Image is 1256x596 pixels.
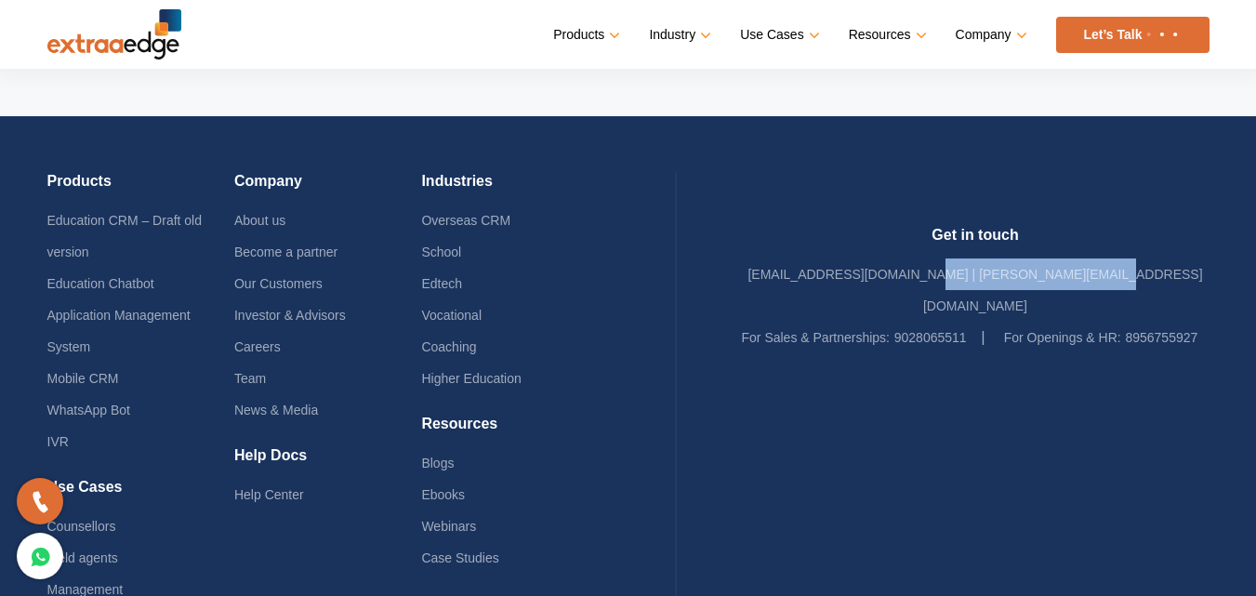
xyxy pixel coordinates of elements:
[894,330,967,345] a: 9028065511
[234,487,304,502] a: Help Center
[742,322,891,353] label: For Sales & Partnerships:
[649,21,707,48] a: Industry
[740,21,815,48] a: Use Cases
[234,276,323,291] a: Our Customers
[47,550,118,565] a: Field agents
[234,371,266,386] a: Team
[234,245,337,259] a: Become a partner
[421,339,476,354] a: Coaching
[234,403,318,417] a: News & Media
[47,172,234,205] h4: Products
[421,415,608,447] h4: Resources
[234,213,285,228] a: About us
[553,21,616,48] a: Products
[47,213,203,259] a: Education CRM – Draft old version
[1056,17,1210,53] a: Let’s Talk
[47,434,69,449] a: IVR
[421,487,465,502] a: Ebooks
[234,172,421,205] h4: Company
[421,308,482,323] a: Vocational
[421,213,510,228] a: Overseas CRM
[47,478,234,510] h4: Use Cases
[47,519,116,534] a: Counsellors
[421,172,608,205] h4: Industries
[421,550,498,565] a: Case Studies
[747,267,1202,313] a: [EMAIL_ADDRESS][DOMAIN_NAME] | [PERSON_NAME][EMAIL_ADDRESS][DOMAIN_NAME]
[1004,322,1121,353] label: For Openings & HR:
[1125,330,1197,345] a: 8956755927
[47,371,119,386] a: Mobile CRM
[47,276,154,291] a: Education Chatbot
[421,519,476,534] a: Webinars
[234,339,281,354] a: Careers
[421,245,461,259] a: School
[234,308,346,323] a: Investor & Advisors
[956,21,1024,48] a: Company
[742,226,1210,258] h4: Get in touch
[849,21,923,48] a: Resources
[421,456,454,470] a: Blogs
[421,276,462,291] a: Edtech
[234,446,421,479] h4: Help Docs
[421,371,521,386] a: Higher Education
[47,308,191,354] a: Application Management System
[47,403,131,417] a: WhatsApp Bot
